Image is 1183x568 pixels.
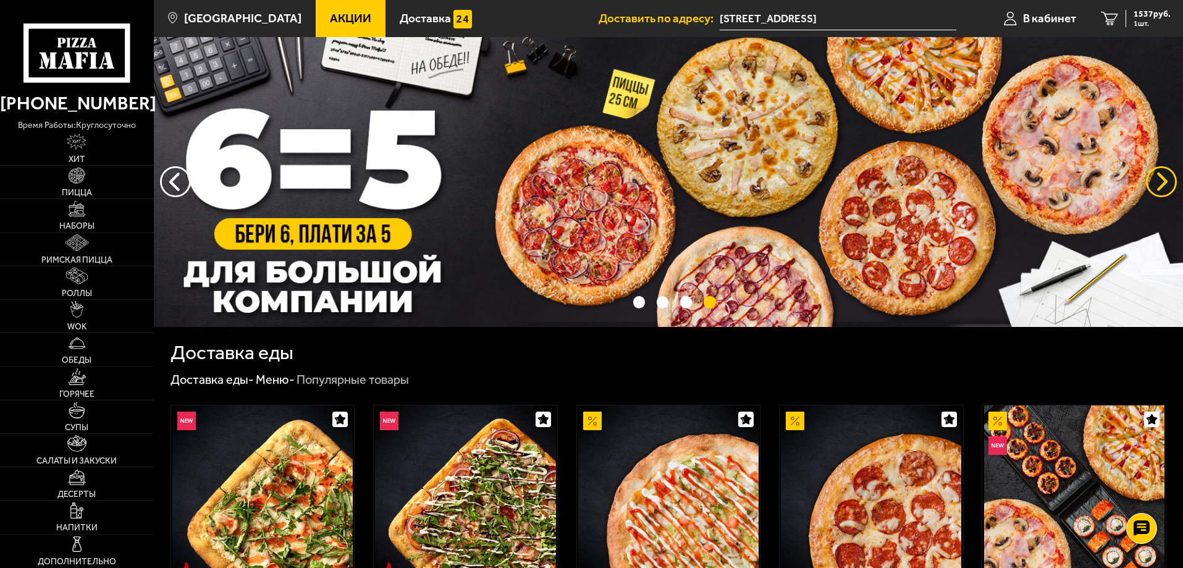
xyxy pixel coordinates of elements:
button: точки переключения [680,296,692,308]
span: Салаты и закуски [36,457,117,465]
span: 1537 руб. [1134,10,1171,19]
button: точки переключения [704,296,715,308]
button: точки переключения [657,296,668,308]
img: Акционный [786,412,804,430]
img: Акционный [988,412,1007,430]
button: предыдущий [1146,166,1177,197]
span: [GEOGRAPHIC_DATA] [184,12,301,24]
button: точки переключения [633,296,645,308]
img: 15daf4d41897b9f0e9f617042186c801.svg [453,10,472,28]
div: Популярные товары [297,372,409,388]
span: WOK [67,323,86,331]
span: Римская пицца [41,256,112,265]
span: Пицца [62,189,92,197]
img: Новинка [177,412,196,430]
img: Акционный [583,412,602,430]
span: Хит [69,155,85,164]
span: Чарушинская улица, 22к1 [720,7,956,30]
a: Меню- [256,372,295,387]
input: Ваш адрес доставки [720,7,956,30]
span: Напитки [56,523,98,532]
span: Роллы [62,289,92,298]
h1: Доставка еды [171,343,293,363]
span: Супы [65,423,88,432]
span: Десерты [57,490,96,499]
span: Доставка [400,12,451,24]
button: следующий [160,166,191,197]
span: Наборы [59,222,95,231]
span: Дополнительно [38,557,116,566]
span: Обеды [62,356,91,365]
img: Новинка [988,436,1007,455]
span: Доставить по адресу: [599,12,720,24]
span: В кабинет [1023,12,1076,24]
a: Доставка еды- [171,372,254,387]
span: Акции [330,12,371,24]
img: Новинка [380,412,398,430]
span: 1 шт. [1134,20,1171,27]
span: Горячее [59,390,95,399]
